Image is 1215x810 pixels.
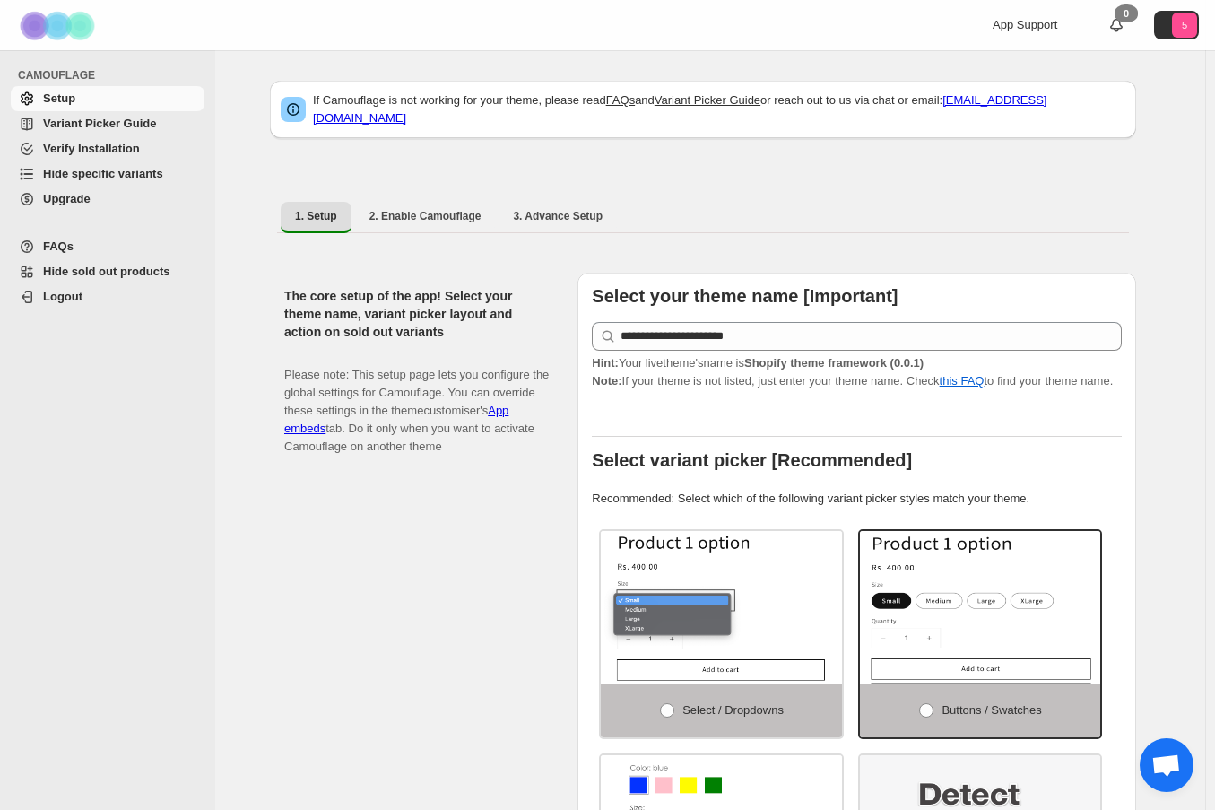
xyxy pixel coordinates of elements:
div: Open chat [1140,738,1193,792]
a: Variant Picker Guide [655,93,760,107]
a: 0 [1107,16,1125,34]
p: Recommended: Select which of the following variant picker styles match your theme. [592,490,1122,508]
a: Verify Installation [11,136,204,161]
img: Buttons / Swatches [860,531,1101,684]
a: Hide sold out products [11,259,204,284]
div: 0 [1115,4,1138,22]
span: Hide specific variants [43,167,163,180]
b: Select variant picker [Recommended] [592,450,912,470]
a: Hide specific variants [11,161,204,187]
span: Avatar with initials 5 [1172,13,1197,38]
text: 5 [1182,20,1187,30]
p: If your theme is not listed, just enter your theme name. Check to find your theme name. [592,354,1122,390]
span: Logout [43,290,82,303]
span: Buttons / Swatches [942,703,1041,717]
a: FAQs [606,93,636,107]
span: Verify Installation [43,142,140,155]
span: Hide sold out products [43,265,170,278]
span: 2. Enable Camouflage [369,209,482,223]
span: App Support [993,18,1057,31]
a: Logout [11,284,204,309]
a: this FAQ [940,374,985,388]
span: Your live theme's name is [592,356,924,370]
span: FAQs [43,240,74,253]
a: Variant Picker Guide [11,111,204,136]
strong: Shopify theme framework (0.0.1) [744,356,924,370]
b: Select your theme name [Important] [592,286,898,306]
span: 3. Advance Setup [513,209,603,223]
strong: Note: [592,374,621,388]
span: 1. Setup [295,209,337,223]
a: Upgrade [11,187,204,212]
span: CAMOUFLAGE [18,68,206,83]
button: Avatar with initials 5 [1154,11,1199,39]
span: Setup [43,91,75,105]
h2: The core setup of the app! Select your theme name, variant picker layout and action on sold out v... [284,287,549,341]
a: Setup [11,86,204,111]
span: Upgrade [43,192,91,205]
img: Camouflage [14,1,104,50]
img: Select / Dropdowns [601,531,842,684]
a: FAQs [11,234,204,259]
span: Variant Picker Guide [43,117,156,130]
p: If Camouflage is not working for your theme, please read and or reach out to us via chat or email: [313,91,1125,127]
span: Select / Dropdowns [682,703,784,717]
p: Please note: This setup page lets you configure the global settings for Camouflage. You can overr... [284,348,549,456]
strong: Hint: [592,356,619,370]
